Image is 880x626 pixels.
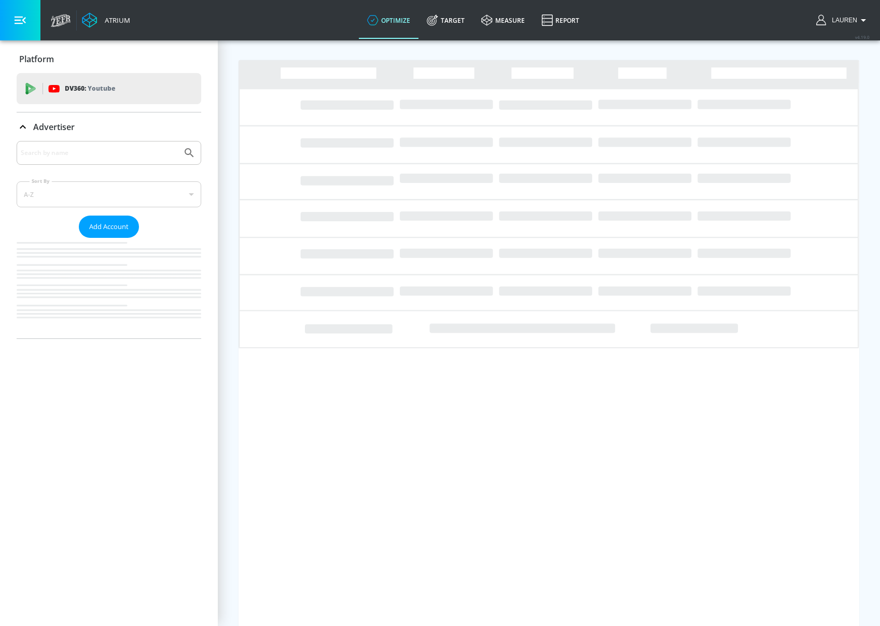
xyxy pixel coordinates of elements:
div: Platform [17,45,201,74]
p: DV360: [65,83,115,94]
span: Add Account [89,221,129,233]
p: Advertiser [33,121,75,133]
p: Platform [19,53,54,65]
nav: list of Advertiser [17,238,201,338]
div: Atrium [101,16,130,25]
input: Search by name [21,146,178,160]
span: v 4.19.0 [855,34,870,40]
div: Advertiser [17,141,201,338]
span: login as: lauren.bacher@zefr.com [828,17,857,24]
button: Lauren [816,14,870,26]
div: DV360: Youtube [17,73,201,104]
a: measure [473,2,533,39]
a: optimize [359,2,418,39]
a: Atrium [82,12,130,28]
div: A-Z [17,181,201,207]
label: Sort By [30,178,52,184]
a: Report [533,2,588,39]
a: Target [418,2,473,39]
p: Youtube [88,83,115,94]
button: Add Account [79,216,139,238]
div: Advertiser [17,112,201,141]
